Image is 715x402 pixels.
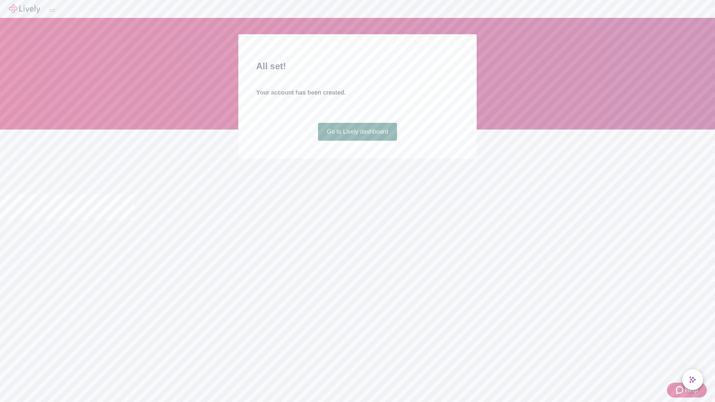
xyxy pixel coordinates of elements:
[9,4,40,13] img: Lively
[685,386,698,395] span: Help
[667,383,707,398] button: Zendesk support iconHelp
[682,369,703,390] button: chat
[256,88,459,97] h4: Your account has been created.
[676,386,685,395] svg: Zendesk support icon
[689,376,696,383] svg: Lively AI Assistant
[49,9,55,12] button: Log out
[318,123,397,141] a: Go to Lively dashboard
[256,60,459,73] h2: All set!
